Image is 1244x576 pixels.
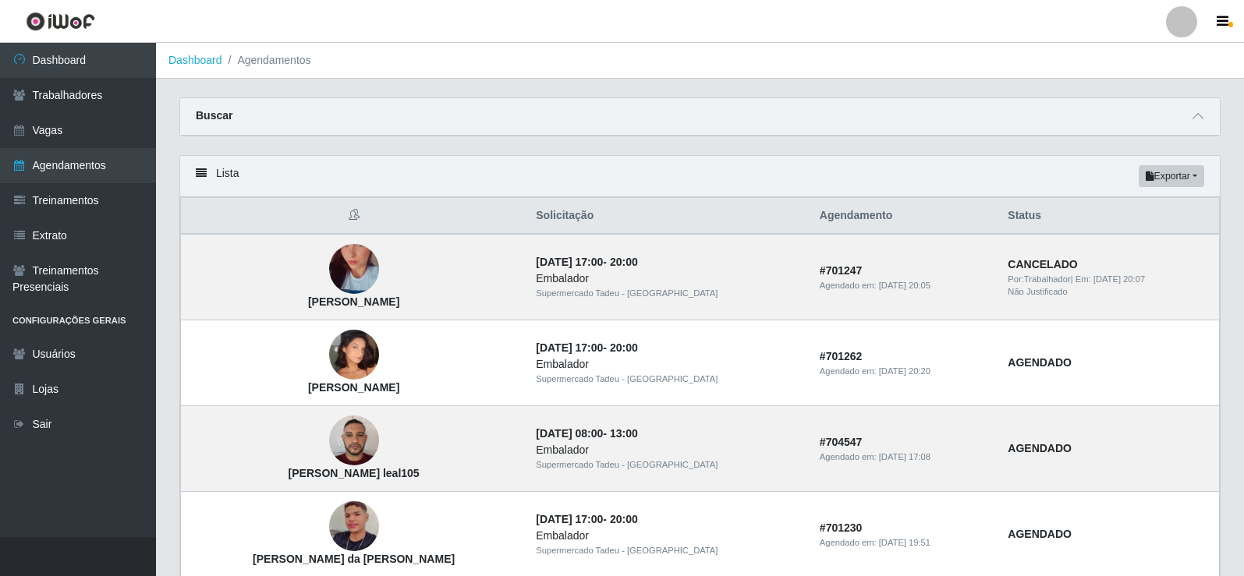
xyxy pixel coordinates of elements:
time: [DATE] 08:00 [536,427,603,440]
strong: AGENDADO [1008,528,1072,540]
div: Embalador [536,270,801,287]
time: [DATE] 19:51 [879,538,930,547]
div: Não Justificado [1008,285,1210,299]
strong: # 701262 [820,350,863,362]
strong: CANCELADO [1008,258,1077,270]
strong: # 701230 [820,521,863,534]
time: [DATE] 20:05 [879,281,930,290]
strong: [PERSON_NAME] da [PERSON_NAME] [253,553,455,565]
th: Solicitação [526,198,810,235]
img: Luís Fernando Batista leal105 [329,408,379,474]
time: 13:00 [610,427,638,440]
strong: # 701247 [820,264,863,277]
th: Status [998,198,1219,235]
img: Renaly dias tavares [329,224,379,313]
strong: # 704547 [820,436,863,448]
time: 20:00 [610,341,638,354]
time: 20:00 [610,256,638,268]
nav: breadcrumb [156,43,1244,79]
strong: AGENDADO [1008,442,1072,454]
img: Edson Lacerda da Silva Alves [329,482,379,571]
div: Supermercado Tadeu - [GEOGRAPHIC_DATA] [536,287,801,300]
div: Embalador [536,442,801,458]
strong: - [536,341,637,354]
strong: - [536,427,637,440]
div: Supermercado Tadeu - [GEOGRAPHIC_DATA] [536,373,801,386]
time: [DATE] 17:00 [536,256,603,268]
div: Embalador [536,356,801,373]
time: [DATE] 17:08 [879,452,930,461]
strong: Buscar [196,109,232,122]
span: Por: Trabalhador [1008,274,1070,284]
div: Agendado em: [820,365,989,378]
div: | Em: [1008,273,1210,286]
time: [DATE] 20:07 [1093,274,1145,284]
div: Agendado em: [820,536,989,549]
time: [DATE] 17:00 [536,341,603,354]
time: 20:00 [610,513,638,525]
img: Melissa Sousa Andrade [329,311,379,400]
div: Supermercado Tadeu - [GEOGRAPHIC_DATA] [536,458,801,472]
li: Agendamentos [222,52,311,69]
th: Agendamento [810,198,998,235]
div: Embalador [536,528,801,544]
div: Agendado em: [820,451,989,464]
strong: - [536,513,637,525]
a: Dashboard [168,54,222,66]
time: [DATE] 17:00 [536,513,603,525]
div: Supermercado Tadeu - [GEOGRAPHIC_DATA] [536,544,801,557]
strong: AGENDADO [1008,356,1072,369]
div: Lista [180,156,1220,197]
div: Agendado em: [820,279,989,292]
strong: - [536,256,637,268]
img: CoreUI Logo [26,12,95,31]
strong: [PERSON_NAME] [308,295,399,308]
strong: [PERSON_NAME] [308,381,399,394]
time: [DATE] 20:20 [879,366,930,376]
button: Exportar [1139,165,1204,187]
strong: [PERSON_NAME] leal105 [289,467,420,479]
